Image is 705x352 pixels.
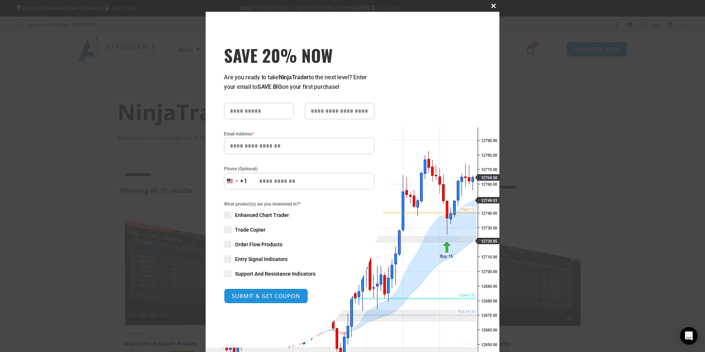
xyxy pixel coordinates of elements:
[224,270,375,277] label: Support And Resistance Indicators
[224,211,375,219] label: Enhanced Chart Trader
[224,200,375,208] span: What product(s) are you interested in?
[680,327,698,345] div: Open Intercom Messenger
[235,226,265,233] span: Trade Copier
[257,83,282,90] strong: SAVE BIG
[235,241,282,248] span: Order Flow Products
[224,255,375,263] label: Entry Signal Indicators
[224,73,375,92] p: Are you ready to take to the next level? Enter your email to on your first purchase!
[224,173,247,189] button: Selected country
[224,165,375,173] label: Phone (Optional)
[240,177,247,186] div: +1
[279,74,309,81] strong: NinjaTrader
[224,241,375,248] label: Order Flow Products
[235,255,288,263] span: Entry Signal Indicators
[235,211,289,219] span: Enhanced Chart Trader
[224,45,375,65] h3: SAVE 20% NOW
[235,270,315,277] span: Support And Resistance Indicators
[224,289,308,304] button: SUBMIT & GET COUPON
[224,130,375,138] label: Email Address
[224,226,375,233] label: Trade Copier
